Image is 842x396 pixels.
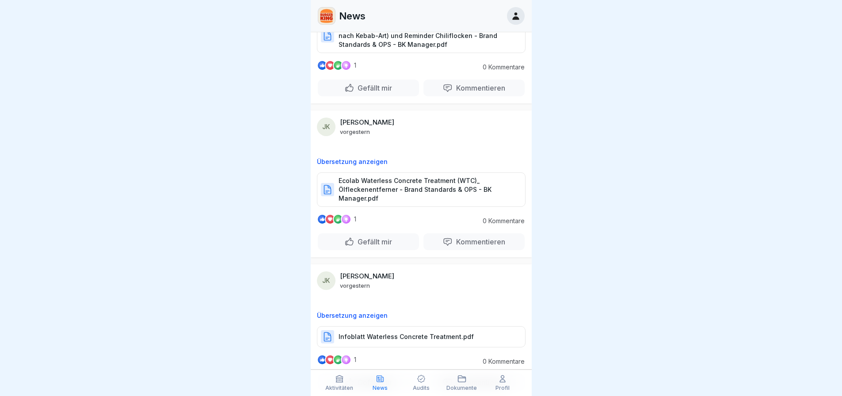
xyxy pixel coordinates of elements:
[354,84,392,92] p: Gefällt mir
[476,358,525,365] p: 0 Kommentare
[317,336,526,345] a: Infoblatt Waterless Concrete Treatment.pdf
[325,385,353,391] p: Aktivitäten
[476,217,525,225] p: 0 Kommentare
[413,385,430,391] p: Audits
[340,118,394,126] p: [PERSON_NAME]
[446,385,477,391] p: Dokumente
[340,272,394,280] p: [PERSON_NAME]
[317,158,526,165] p: Übersetzung anzeigen
[317,189,526,198] a: Ecolab Waterless Concrete Treatment (WTC)_ Ölfleckenentferner - Brand Standards & OPS - BK Manage...
[339,23,516,49] p: Kebab Style Lover Updates (OPS Alert Hähnchenfleisch nach Kebab-Art) und Reminder Chiliflocken - ...
[339,176,516,203] p: Ecolab Waterless Concrete Treatment (WTC)_ Ölfleckenentferner - Brand Standards & OPS - BK Manage...
[340,282,370,289] p: vorgestern
[453,237,505,246] p: Kommentieren
[317,35,526,44] a: Kebab Style Lover Updates (OPS Alert Hähnchenfleisch nach Kebab-Art) und Reminder Chiliflocken - ...
[354,237,392,246] p: Gefällt mir
[317,271,335,290] div: JK
[317,118,335,136] div: JK
[339,332,474,341] p: Infoblatt Waterless Concrete Treatment.pdf
[476,64,525,71] p: 0 Kommentare
[318,8,335,24] img: w2f18lwxr3adf3talrpwf6id.png
[373,385,388,391] p: News
[495,385,510,391] p: Profil
[354,62,356,69] p: 1
[354,216,356,223] p: 1
[354,356,356,363] p: 1
[453,84,505,92] p: Kommentieren
[339,10,366,22] p: News
[340,128,370,135] p: vorgestern
[317,312,526,319] p: Übersetzung anzeigen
